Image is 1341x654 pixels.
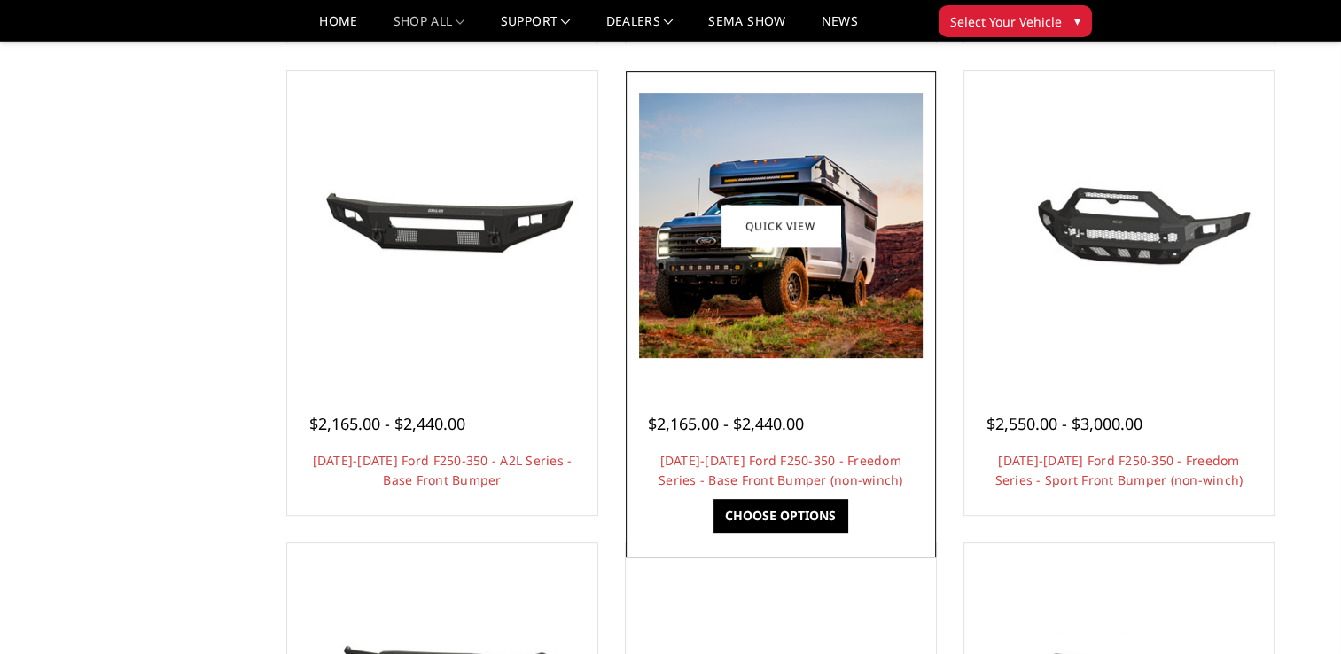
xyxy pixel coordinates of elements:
[950,12,1062,31] span: Select Your Vehicle
[394,15,465,41] a: shop all
[659,452,903,488] a: [DATE]-[DATE] Ford F250-350 - Freedom Series - Base Front Bumper (non-winch)
[821,15,857,41] a: News
[648,413,804,434] span: $2,165.00 - $2,440.00
[939,5,1092,37] button: Select Your Vehicle
[630,75,932,377] a: 2023-2025 Ford F250-350 - Freedom Series - Base Front Bumper (non-winch) 2023-2025 Ford F250-350 ...
[708,15,785,41] a: SEMA Show
[995,452,1244,488] a: [DATE]-[DATE] Ford F250-350 - Freedom Series - Sport Front Bumper (non-winch)
[319,15,357,41] a: Home
[309,413,465,434] span: $2,165.00 - $2,440.00
[713,499,847,533] a: Choose Options
[639,93,923,358] img: 2023-2025 Ford F250-350 - Freedom Series - Base Front Bumper (non-winch)
[1074,12,1080,30] span: ▾
[292,75,593,377] a: 2023-2025 Ford F250-350 - A2L Series - Base Front Bumper
[977,160,1260,292] img: 2023-2025 Ford F250-350 - Freedom Series - Sport Front Bumper (non-winch)
[501,15,571,41] a: Support
[721,205,840,246] a: Quick view
[300,160,584,291] img: 2023-2025 Ford F250-350 - A2L Series - Base Front Bumper
[606,15,674,41] a: Dealers
[969,75,1270,377] a: 2023-2025 Ford F250-350 - Freedom Series - Sport Front Bumper (non-winch) Multiple lighting options
[313,452,573,488] a: [DATE]-[DATE] Ford F250-350 - A2L Series - Base Front Bumper
[986,413,1142,434] span: $2,550.00 - $3,000.00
